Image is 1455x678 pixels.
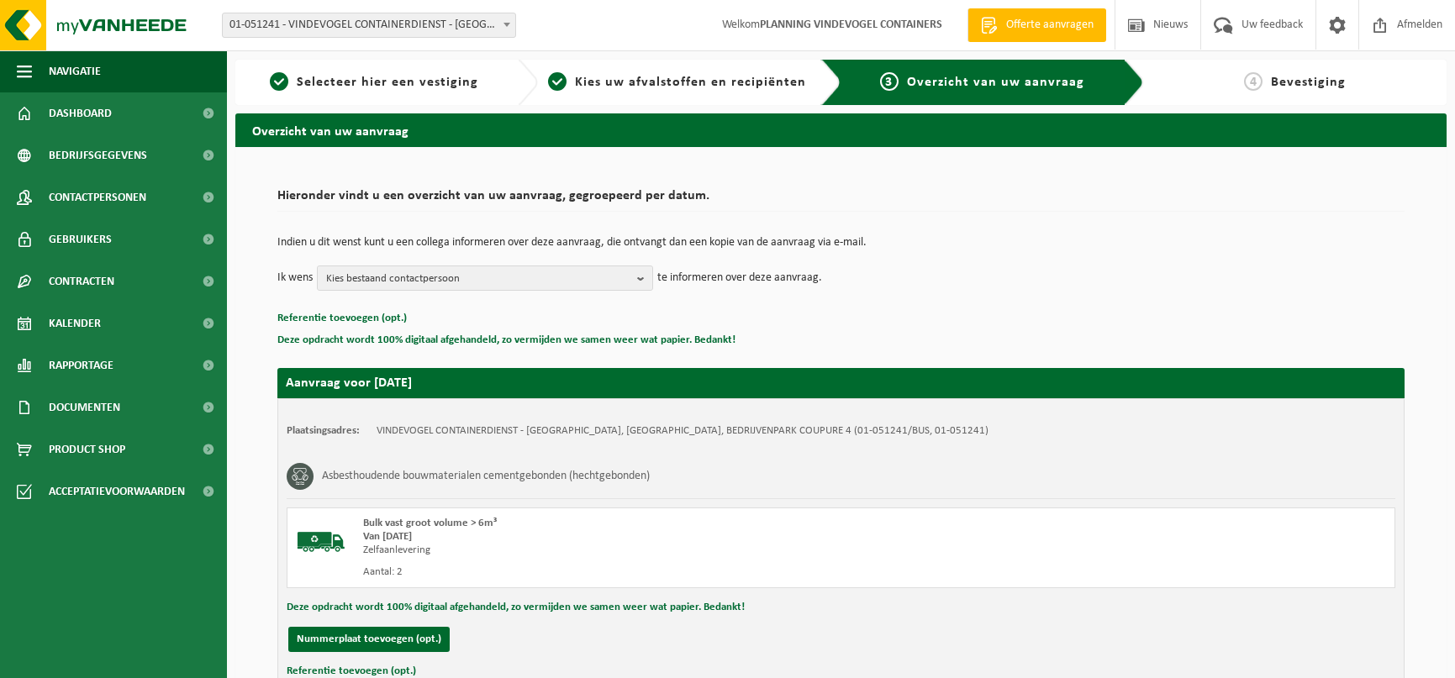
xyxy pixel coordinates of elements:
span: Navigatie [49,50,101,92]
span: 1 [270,72,288,91]
span: Gebruikers [49,218,112,260]
a: Offerte aanvragen [967,8,1106,42]
span: Kalender [49,302,101,344]
div: Aantal: 2 [363,565,909,579]
span: Bulk vast groot volume > 6m³ [363,518,497,528]
span: Kies uw afvalstoffen en recipiënten [575,76,806,89]
img: BL-SO-LV.png [296,517,346,567]
p: te informeren over deze aanvraag. [657,265,822,291]
h2: Hieronder vindt u een overzicht van uw aanvraag, gegroepeerd per datum. [277,189,1405,212]
button: Deze opdracht wordt 100% digitaal afgehandeld, zo vermijden we samen weer wat papier. Bedankt! [277,329,735,351]
h3: Asbesthoudende bouwmaterialen cementgebonden (hechtgebonden) [322,463,650,490]
button: Nummerplaat toevoegen (opt.) [288,627,450,652]
strong: Aanvraag voor [DATE] [286,376,412,390]
strong: Van [DATE] [363,531,412,542]
a: 1Selecteer hier een vestiging [244,72,504,92]
span: Overzicht van uw aanvraag [907,76,1084,89]
td: VINDEVOGEL CONTAINERDIENST - [GEOGRAPHIC_DATA], [GEOGRAPHIC_DATA], BEDRIJVENPARK COUPURE 4 (01-05... [377,424,988,438]
p: Indien u dit wenst kunt u een collega informeren over deze aanvraag, die ontvangt dan een kopie v... [277,237,1405,249]
span: Rapportage [49,344,113,386]
button: Referentie toevoegen (opt.) [277,307,407,329]
button: Deze opdracht wordt 100% digitaal afgehandeld, zo vermijden we samen weer wat papier. Bedankt! [287,597,745,618]
strong: Plaatsingsadres: [287,425,360,436]
span: 01-051241 - VINDEVOGEL CONTAINERDIENST - OUDENAARDE - OUDENAARDE [222,13,516,38]
span: Contracten [49,260,114,302]
strong: PLANNING VINDEVOGEL CONTAINERS [760,18,942,31]
h2: Overzicht van uw aanvraag [235,113,1447,146]
span: Kies bestaand contactpersoon [326,266,630,292]
span: 3 [880,72,899,91]
span: Acceptatievoorwaarden [49,470,185,512]
span: 2 [548,72,567,91]
span: Bevestiging [1271,76,1346,89]
div: Zelfaanlevering [363,544,909,557]
button: Kies bestaand contactpersoon [317,265,653,291]
span: Bedrijfsgegevens [49,134,147,176]
p: Ik wens [277,265,313,291]
span: Offerte aanvragen [1002,17,1098,34]
span: Selecteer hier een vestiging [297,76,478,89]
span: 4 [1244,72,1263,91]
a: 2Kies uw afvalstoffen en recipiënten [546,72,807,92]
span: Contactpersonen [49,176,146,218]
span: Documenten [49,386,120,428]
iframe: chat widget [8,641,281,678]
span: Product Shop [49,428,125,470]
span: Dashboard [49,92,112,134]
span: 01-051241 - VINDEVOGEL CONTAINERDIENST - OUDENAARDE - OUDENAARDE [223,13,515,37]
